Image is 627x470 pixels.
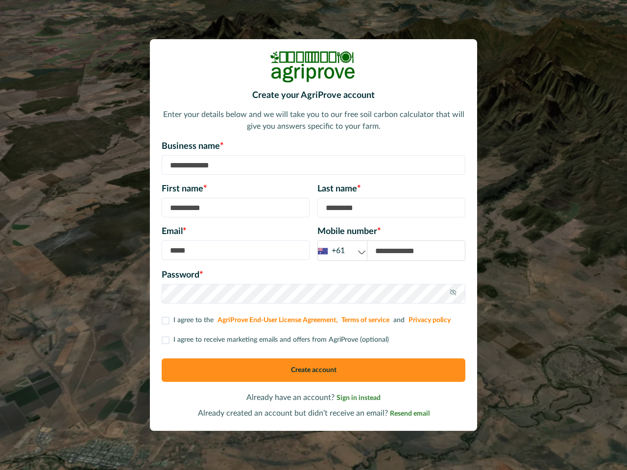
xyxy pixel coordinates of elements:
p: Last name [317,183,465,196]
img: Logo Image [269,51,358,83]
a: AgriProve End-User License Agreement, [217,317,338,324]
p: Business name [162,140,465,153]
a: Privacy policy [409,317,451,324]
p: Email [162,225,310,238]
h2: Create your AgriProve account [162,91,465,101]
p: First name [162,183,310,196]
button: Create account [162,358,465,382]
p: Mobile number [317,225,465,238]
span: Resend email [390,410,430,417]
p: Enter your details below and we will take you to our free soil carbon calculator that will give y... [162,109,465,132]
a: Resend email [390,409,430,417]
a: Terms of service [341,317,389,324]
p: Already created an account but didn’t receive an email? [162,407,465,419]
p: I agree to receive marketing emails and offers from AgriProve (optional) [173,335,389,345]
p: Already have an account? [162,392,465,403]
span: Sign in instead [337,395,381,401]
a: Sign in instead [337,394,381,401]
p: I agree to the and [173,315,453,326]
p: Password [162,269,465,282]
